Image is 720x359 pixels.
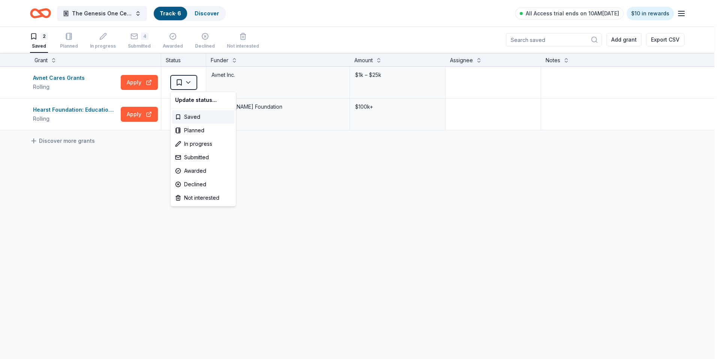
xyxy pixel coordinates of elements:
[172,164,234,178] div: Awarded
[172,191,234,205] div: Not interested
[172,110,234,124] div: Saved
[172,178,234,191] div: Declined
[172,124,234,137] div: Planned
[172,93,234,107] div: Update status...
[172,151,234,164] div: Submitted
[172,137,234,151] div: In progress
